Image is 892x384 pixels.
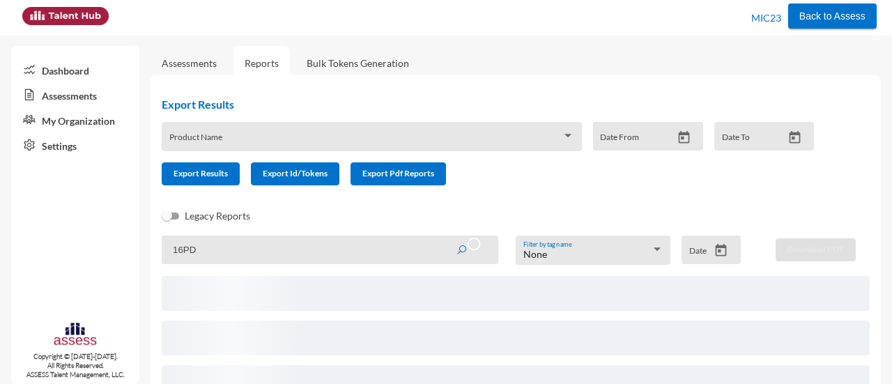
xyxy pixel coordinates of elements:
[233,46,290,80] a: Reports
[263,168,328,178] span: Export Id/Tokens
[11,82,139,107] a: Assessments
[11,107,139,132] a: My Organization
[788,3,877,29] button: Back to Assess
[11,132,139,158] a: Settings
[162,162,240,185] button: Export Results
[799,10,866,22] span: Back to Assess
[162,57,217,69] a: Assessments
[11,57,139,82] a: Dashboard
[787,244,844,254] span: Download PDF
[751,7,781,29] p: MIC23
[185,208,250,224] span: Legacy Reports
[672,130,696,145] button: Open calendar
[295,46,420,80] a: Bulk Tokens Generation
[351,162,446,185] button: Export Pdf Reports
[251,162,339,185] button: Export Id/Tokens
[709,243,733,258] button: Open calendar
[788,7,877,22] a: Back to Assess
[783,130,807,145] button: Open calendar
[11,352,139,379] p: Copyright © [DATE]-[DATE]. All Rights Reserved. ASSESS Talent Management, LLC.
[53,321,98,349] img: assesscompany-logo.png
[523,248,547,260] span: None
[162,236,498,264] input: Search by name, token, assessment type, etc.
[174,168,228,178] span: Export Results
[162,98,825,111] h2: Export Results
[362,168,434,178] span: Export Pdf Reports
[776,238,856,261] button: Download PDF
